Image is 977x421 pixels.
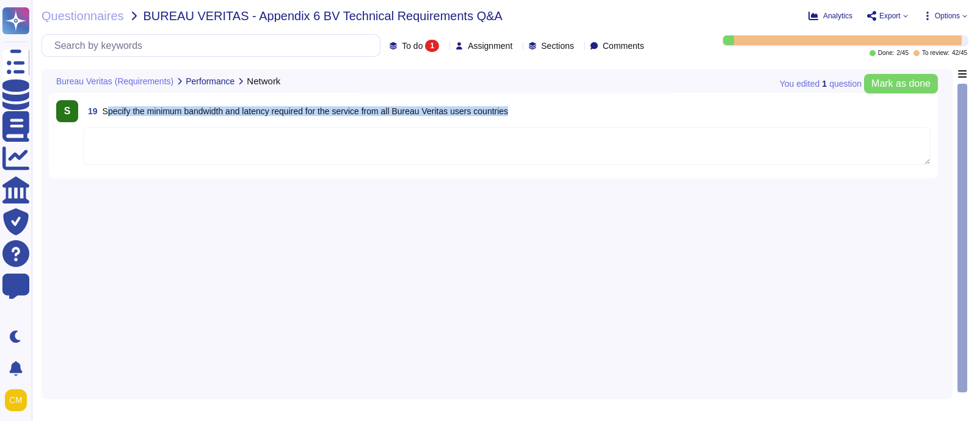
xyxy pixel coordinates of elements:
[871,79,931,89] span: Mark as done
[143,10,503,22] span: BUREAU VERITAS - Appendix 6 BV Technical Requirements Q&A
[864,74,938,93] button: Mark as done
[83,107,98,115] span: 19
[541,42,574,50] span: Sections
[48,35,380,56] input: Search by keywords
[935,12,960,20] span: Options
[468,42,512,50] span: Assignment
[56,77,173,86] span: Bureau Veritas (Requirements)
[56,100,78,122] div: S
[2,387,35,414] button: user
[402,42,423,50] span: To do
[186,77,234,86] span: Performance
[780,79,862,88] span: You edited question
[922,50,950,56] span: To review:
[822,79,827,88] b: 1
[425,40,439,52] div: 1
[878,50,895,56] span: Done:
[42,10,124,22] span: Questionnaires
[879,12,901,20] span: Export
[896,50,908,56] span: 2 / 45
[823,12,852,20] span: Analytics
[952,50,967,56] span: 42 / 45
[5,389,27,411] img: user
[103,106,509,116] span: Specify the minimum bandwidth and latency required for the service from all Bureau Veritas users ...
[247,76,280,86] span: Network
[603,42,644,50] span: Comments
[808,11,852,21] button: Analytics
